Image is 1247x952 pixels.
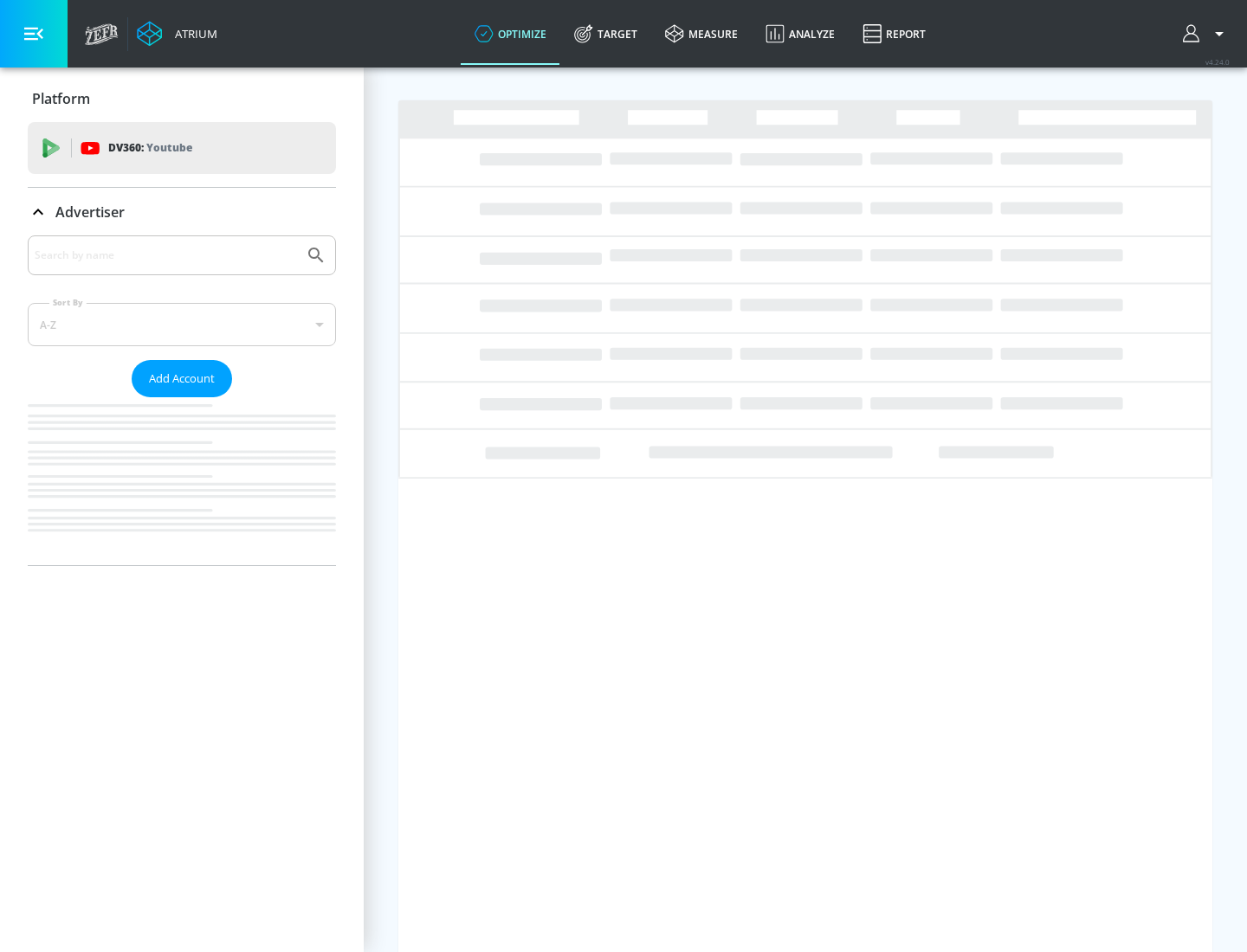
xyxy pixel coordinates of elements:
div: Platform [28,74,336,123]
p: Youtube [146,138,192,157]
input: Search by name [35,244,297,267]
a: Atrium [137,21,217,47]
p: Platform [32,89,90,108]
div: DV360: Youtube [28,122,336,174]
span: v 4.24.0 [1205,57,1230,67]
p: Advertiser [55,203,125,222]
a: Analyze [752,3,849,65]
label: Sort By [49,297,87,308]
nav: list of Advertiser [28,397,336,565]
a: Target [560,3,651,65]
div: Atrium [168,26,217,42]
button: Add Account [132,360,232,397]
p: DV360: [108,138,192,158]
a: Report [849,3,940,65]
div: Advertiser [28,235,336,565]
div: Advertiser [28,188,336,236]
div: A-Z [28,303,336,346]
span: Add Account [149,369,215,389]
a: optimize [461,3,560,65]
a: measure [651,3,752,65]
